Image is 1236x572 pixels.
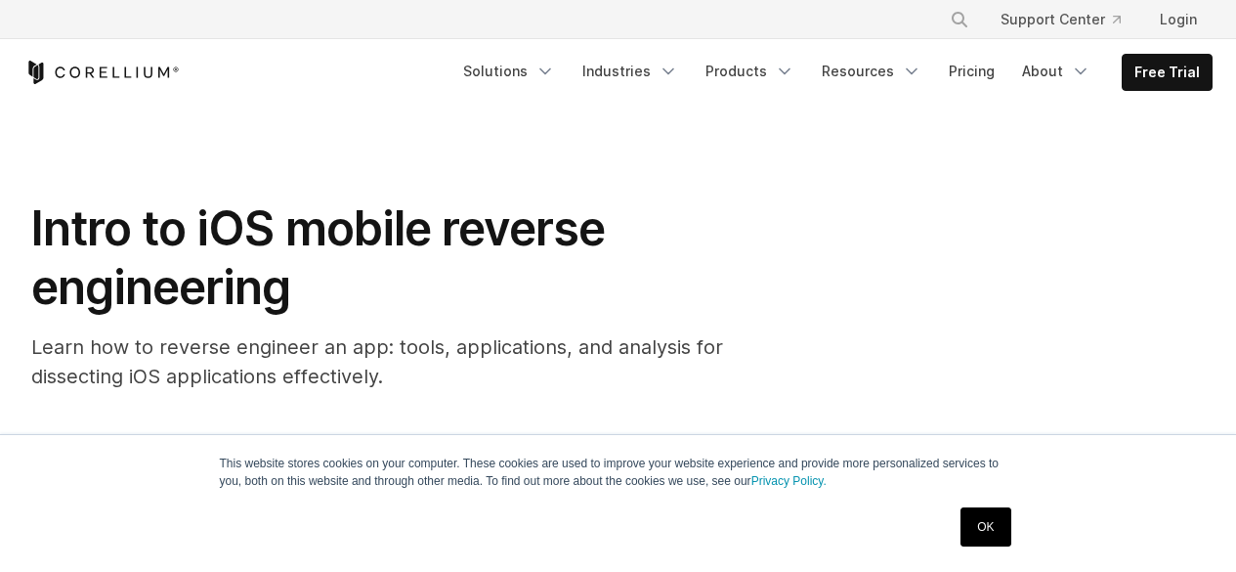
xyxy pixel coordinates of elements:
a: OK [960,507,1010,547]
a: Free Trial [1123,55,1212,90]
a: Industries [571,54,690,89]
div: Navigation Menu [926,2,1213,37]
button: Search [942,2,977,37]
a: About [1010,54,1102,89]
a: Privacy Policy. [751,474,827,488]
a: Pricing [937,54,1006,89]
div: Navigation Menu [451,54,1213,91]
a: Corellium Home [24,61,180,84]
span: Intro to iOS mobile reverse engineering [31,199,605,316]
a: Solutions [451,54,567,89]
p: This website stores cookies on your computer. These cookies are used to improve your website expe... [220,455,1017,490]
a: Support Center [985,2,1136,37]
a: Resources [810,54,933,89]
a: Login [1144,2,1213,37]
span: Learn how to reverse engineer an app: tools, applications, and analysis for dissecting iOS applic... [31,335,723,388]
a: Products [694,54,806,89]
